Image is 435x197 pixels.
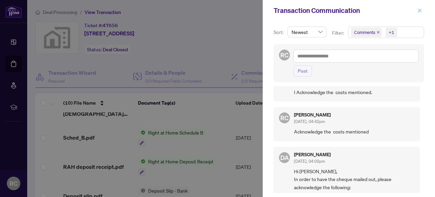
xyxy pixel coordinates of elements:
[280,153,289,162] span: DA
[377,31,380,34] span: close
[292,27,323,37] span: Newest
[351,28,382,37] span: Comments
[280,50,289,60] span: RC
[294,112,331,117] h5: [PERSON_NAME]
[294,152,331,157] h5: [PERSON_NAME]
[294,128,415,136] span: Acknowledge the costs mentioned
[293,65,312,77] button: Post
[274,29,285,36] p: Sort:
[280,113,289,123] span: RC
[294,119,325,124] span: [DATE], 04:42pm
[274,5,415,16] div: Transaction Communication
[354,29,375,36] span: Comments
[417,8,422,13] span: close
[389,29,394,36] div: +1
[332,29,345,37] p: Filter:
[294,88,415,96] span: I Acknowledge the costs mentioned.
[294,159,325,164] span: [DATE], 04:02pm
